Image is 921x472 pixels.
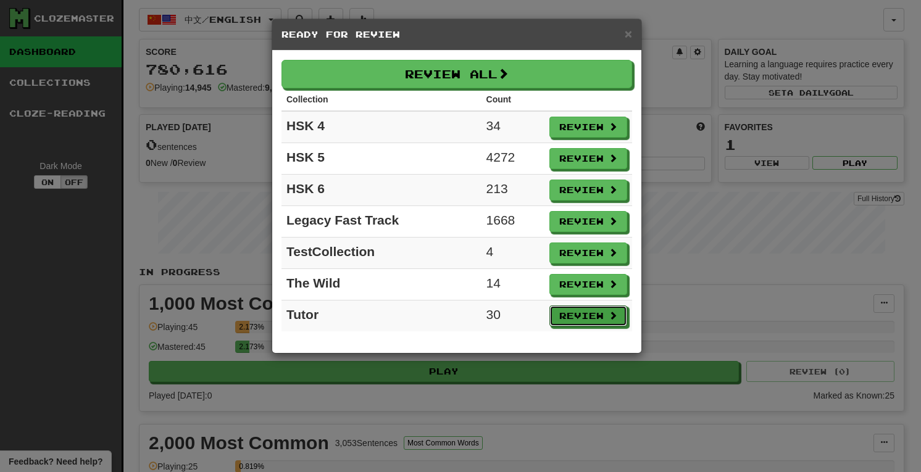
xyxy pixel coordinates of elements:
button: Review All [281,60,632,88]
td: HSK 6 [281,175,481,206]
td: 4 [481,238,544,269]
th: Count [481,88,544,111]
td: HSK 4 [281,111,481,143]
td: 4272 [481,143,544,175]
button: Review [549,117,627,138]
td: 1668 [481,206,544,238]
button: Review [549,274,627,295]
td: 34 [481,111,544,143]
td: TestCollection [281,238,481,269]
span: × [625,27,632,41]
button: Close [625,27,632,40]
button: Review [549,180,627,201]
td: HSK 5 [281,143,481,175]
button: Review [549,211,627,232]
button: Review [549,305,627,326]
h5: Ready for Review [281,28,632,41]
th: Collection [281,88,481,111]
td: Tutor [281,300,481,332]
button: Review [549,242,627,263]
td: 30 [481,300,544,332]
td: Legacy Fast Track [281,206,481,238]
td: The Wild [281,269,481,300]
td: 213 [481,175,544,206]
td: 14 [481,269,544,300]
button: Review [549,148,627,169]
